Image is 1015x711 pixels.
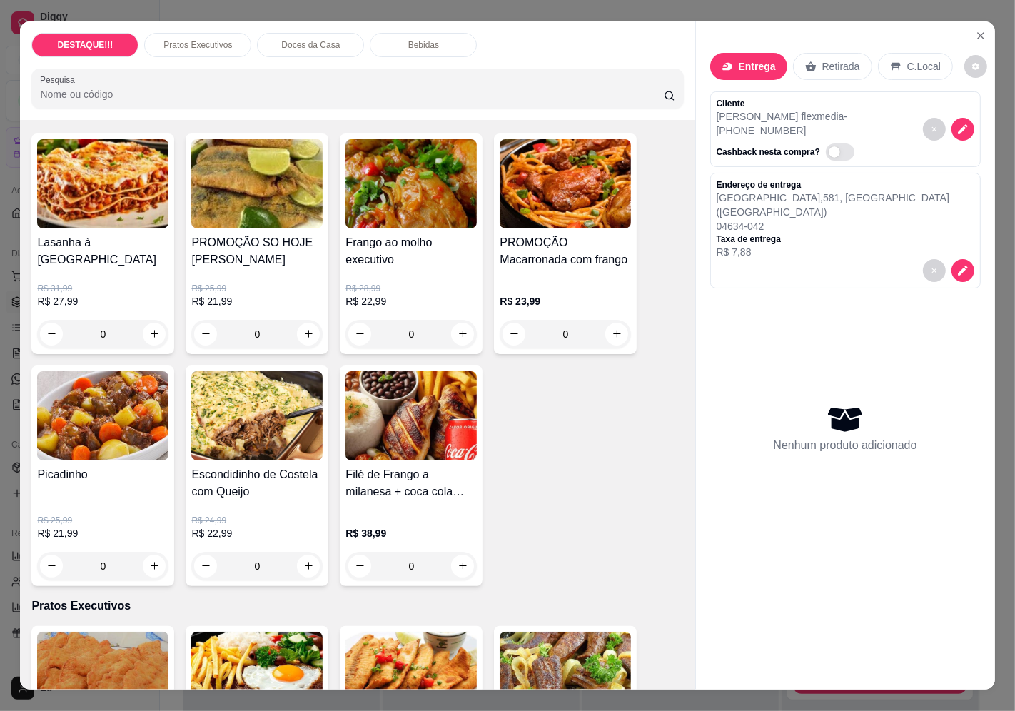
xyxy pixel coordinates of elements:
button: decrease-product-quantity [951,118,974,141]
img: product-image [37,371,168,460]
h4: Escondidinho de Costela com Queijo [191,466,323,500]
p: Bebidas [408,39,439,51]
h4: Picadinho [37,466,168,483]
img: product-image [500,139,631,228]
img: product-image [345,139,477,228]
p: R$ 21,99 [191,294,323,308]
h4: PROMOÇÃO Macarronada com frango [500,234,631,268]
p: R$ 27,99 [37,294,168,308]
h4: Lasanha à [GEOGRAPHIC_DATA] [37,234,168,268]
p: Pratos Executivos [31,597,683,615]
button: Close [969,24,992,47]
p: R$ 25,99 [191,283,323,294]
button: decrease-product-quantity [923,118,946,141]
h4: Filé de Frango a milanesa + coca cola 350ml + Bolo de pote [345,466,477,500]
h4: Frango ao molho executivo [345,234,477,268]
p: Retirada [822,59,860,74]
p: R$ 7,88 [717,245,974,259]
label: Pesquisa [40,74,80,86]
p: 04634-042 [717,219,974,233]
img: product-image [191,371,323,460]
p: Entrega [739,59,776,74]
p: [GEOGRAPHIC_DATA] , 581 , [GEOGRAPHIC_DATA] ([GEOGRAPHIC_DATA]) [717,191,974,219]
p: [PERSON_NAME] flexmedia - [PHONE_NUMBER] [717,109,923,138]
img: product-image [345,371,477,460]
p: Cashback nesta compra? [717,146,820,158]
img: product-image [191,139,323,228]
p: C.Local [907,59,941,74]
button: decrease-product-quantity [964,55,987,78]
button: decrease-product-quantity [923,259,946,282]
p: Taxa de entrega [717,233,974,245]
p: R$ 24,99 [191,515,323,526]
p: R$ 21,99 [37,526,168,540]
p: Pratos Executivos [163,39,232,51]
button: decrease-product-quantity [951,259,974,282]
p: R$ 38,99 [345,526,477,540]
p: R$ 22,99 [191,526,323,540]
p: R$ 31,99 [37,283,168,294]
p: DESTAQUE!!! [58,39,113,51]
p: Endereço de entrega [717,179,974,191]
input: Pesquisa [40,87,663,101]
img: product-image [37,139,168,228]
p: R$ 28,99 [345,283,477,294]
label: Automatic updates [826,143,860,161]
p: Nenhum produto adicionado [774,437,917,454]
p: Doces da Casa [281,39,340,51]
p: Cliente [717,98,923,109]
p: R$ 25,99 [37,515,168,526]
p: R$ 22,99 [345,294,477,308]
p: R$ 23,99 [500,294,631,308]
h4: PROMOÇÃO SO HOJE [PERSON_NAME] [191,234,323,268]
